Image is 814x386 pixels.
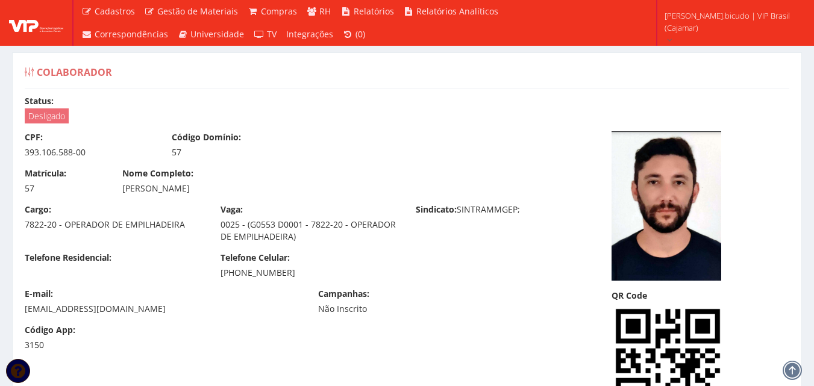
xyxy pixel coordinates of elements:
span: (0) [355,28,365,40]
label: Vaga: [221,204,243,216]
span: Desligado [25,108,69,123]
div: SINTRAMMGEP; [407,204,603,219]
span: Compras [261,5,297,17]
label: Sindicato: [416,204,457,216]
label: Matrícula: [25,167,66,179]
a: Integrações [281,23,338,46]
label: E-mail: [25,288,53,300]
a: (0) [338,23,371,46]
span: Universidade [190,28,244,40]
div: [PHONE_NUMBER] [221,267,398,279]
label: Campanhas: [318,288,369,300]
span: Relatórios [354,5,394,17]
span: Gestão de Materiais [157,5,238,17]
label: Cargo: [25,204,51,216]
label: Telefone Residencial: [25,252,111,264]
div: [PERSON_NAME] [122,182,496,195]
img: logo [9,14,63,32]
span: TV [267,28,277,40]
div: 3150 [25,339,104,351]
span: Relatórios Analíticos [416,5,498,17]
a: Correspondências [77,23,173,46]
label: Status: [25,95,54,107]
label: Telefone Celular: [221,252,290,264]
label: QR Code [612,290,647,302]
a: TV [249,23,281,46]
span: RH [319,5,331,17]
div: 7822-20 - OPERADOR DE EMPILHADEIRA [25,219,202,231]
label: Código Domínio: [172,131,241,143]
span: [PERSON_NAME].bicudo | VIP Brasil (Cajamar) [665,10,798,34]
a: Universidade [173,23,249,46]
span: Cadastros [95,5,135,17]
label: Código App: [25,324,75,336]
label: CPF: [25,131,43,143]
div: 57 [172,146,301,158]
div: [EMAIL_ADDRESS][DOMAIN_NAME] [25,303,300,315]
span: Correspondências [95,28,168,40]
span: Colaborador [37,66,112,79]
img: everton-cajamarcapturar-1682445276644813dcb69b5.PNG [612,131,721,281]
span: Integrações [286,28,333,40]
div: Não Inscrito [318,303,447,315]
label: Nome Completo: [122,167,193,179]
div: 57 [25,182,104,195]
div: 393.106.588-00 [25,146,154,158]
div: 0025 - (G0553 D0001 - 7822-20 - OPERADOR DE EMPILHADEIRA) [221,219,398,243]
